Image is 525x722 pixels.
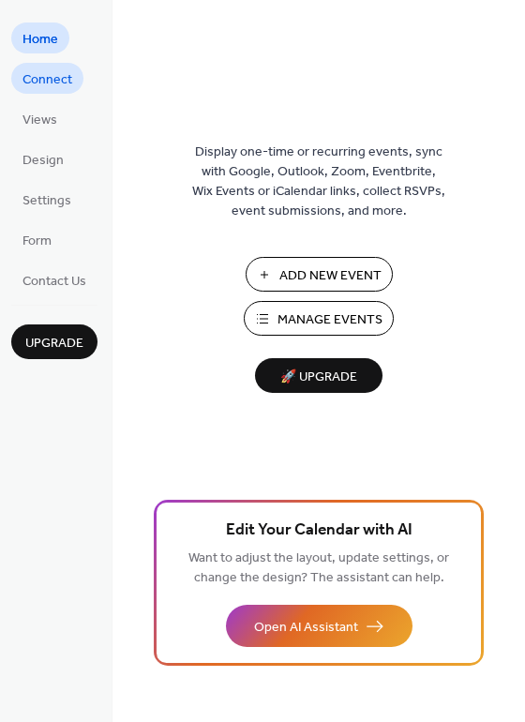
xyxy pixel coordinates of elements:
span: Display one-time or recurring events, sync with Google, Outlook, Zoom, Eventbrite, Wix Events or ... [192,143,445,221]
a: Views [11,103,68,134]
span: 🚀 Upgrade [266,365,371,390]
span: Edit Your Calendar with AI [226,518,412,544]
a: Form [11,224,63,255]
a: Design [11,143,75,174]
a: Home [11,23,69,53]
span: Connect [22,70,72,90]
span: Home [22,30,58,50]
span: Contact Us [22,272,86,292]
span: Views [22,111,57,130]
button: 🚀 Upgrade [255,358,382,393]
button: Upgrade [11,324,97,359]
span: Add New Event [279,266,382,286]
span: Design [22,151,64,171]
button: Open AI Assistant [226,605,412,647]
span: Want to adjust the layout, update settings, or change the design? The assistant can help. [188,546,449,591]
span: Form [22,232,52,251]
a: Settings [11,184,82,215]
span: Manage Events [277,310,382,330]
span: Settings [22,191,71,211]
button: Add New Event [246,257,393,292]
span: Open AI Assistant [254,618,358,638]
span: Upgrade [25,334,83,353]
a: Contact Us [11,264,97,295]
button: Manage Events [244,301,394,336]
a: Connect [11,63,83,94]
